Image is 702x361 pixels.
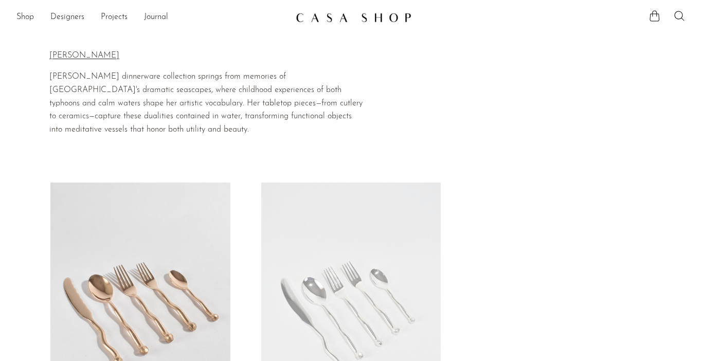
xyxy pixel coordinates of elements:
[144,11,168,24] a: Journal
[16,9,287,26] nav: Desktop navigation
[50,11,84,24] a: Designers
[101,11,128,24] a: Projects
[16,9,287,26] ul: NEW HEADER MENU
[49,73,363,133] span: [PERSON_NAME] dinnerware collection springs from memories of [GEOGRAPHIC_DATA]'s dramatic seascap...
[49,49,365,63] p: [PERSON_NAME]
[16,11,34,24] a: Shop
